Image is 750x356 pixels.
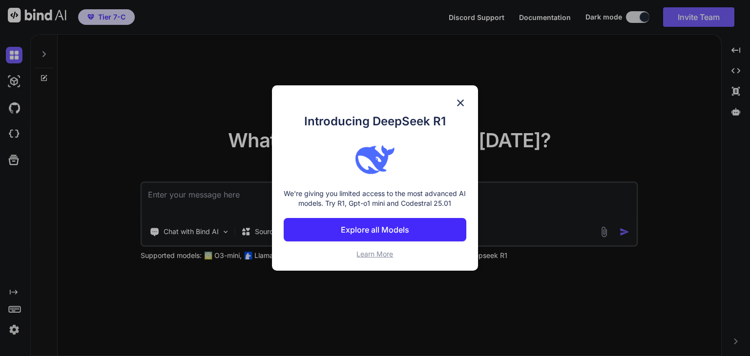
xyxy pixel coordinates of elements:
p: We're giving you limited access to the most advanced AI models. Try R1, Gpt-o1 mini and Codestral... [284,189,466,208]
img: close [455,97,466,109]
span: Learn More [356,250,393,258]
p: Explore all Models [341,224,409,236]
img: bind logo [355,140,395,179]
button: Explore all Models [284,218,466,241]
h1: Introducing DeepSeek R1 [284,113,466,130]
